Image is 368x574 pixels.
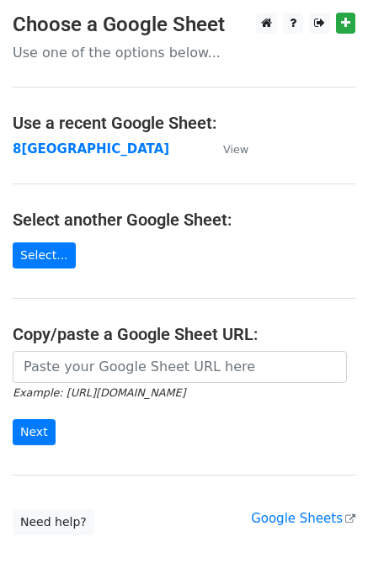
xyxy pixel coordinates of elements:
a: Need help? [13,509,94,535]
h4: Select another Google Sheet: [13,210,355,230]
h4: Copy/paste a Google Sheet URL: [13,324,355,344]
a: View [206,141,248,157]
a: 8[GEOGRAPHIC_DATA] [13,141,169,157]
small: View [223,143,248,156]
a: Select... [13,242,76,268]
input: Paste your Google Sheet URL here [13,351,347,383]
h4: Use a recent Google Sheet: [13,113,355,133]
a: Google Sheets [251,511,355,526]
input: Next [13,419,56,445]
p: Use one of the options below... [13,44,355,61]
h3: Choose a Google Sheet [13,13,355,37]
small: Example: [URL][DOMAIN_NAME] [13,386,185,399]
